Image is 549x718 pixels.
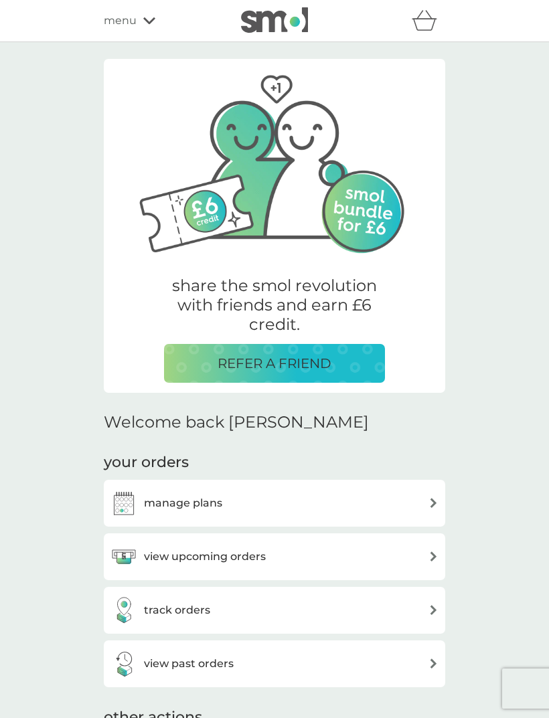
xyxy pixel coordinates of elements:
[412,7,445,34] div: basket
[164,276,385,334] p: share the smol revolution with friends and earn £6 credit.
[104,61,445,393] a: Two friends, one with their arm around the other.share the smol revolution with friends and earn ...
[144,548,266,565] h3: view upcoming orders
[428,605,439,615] img: arrow right
[124,59,425,260] img: Two friends, one with their arm around the other.
[104,12,137,29] span: menu
[104,413,369,432] h2: Welcome back [PERSON_NAME]
[144,602,210,619] h3: track orders
[144,495,222,512] h3: manage plans
[428,498,439,508] img: arrow right
[104,452,189,473] h3: your orders
[164,344,385,383] button: REFER A FRIEND
[218,353,331,374] p: REFER A FRIEND
[428,551,439,561] img: arrow right
[241,7,308,33] img: smol
[428,658,439,668] img: arrow right
[144,655,234,672] h3: view past orders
